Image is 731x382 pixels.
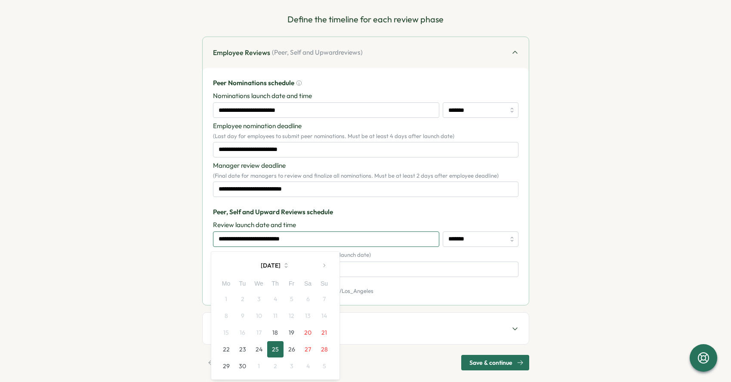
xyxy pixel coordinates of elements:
button: [DATE] [235,257,315,274]
p: This schedule is relative to your timezone: America/Los_Angeles [213,287,518,295]
p: Define the timeline for each review phase [202,13,529,26]
button: 18 [267,324,284,341]
button: 1 [251,358,267,374]
span: ( Peer, Self and Upward reviews) [272,48,363,57]
button: 28 [316,341,333,357]
button: 27 [300,341,316,357]
p: ( Last day for employees to submit peer nominations. Must be at least 4 days after launch date ) [213,132,454,140]
p: Employee nomination deadline [213,121,302,131]
div: Th [267,279,284,289]
button: 4 [300,358,316,374]
button: 5 [316,358,333,374]
button: 2 [267,358,284,374]
p: Employee Reviews [213,47,270,58]
button: 25 [267,341,284,357]
p: Peer, Self and Upward Reviews schedule [213,207,518,217]
button: 30 [234,358,251,374]
button: 19 [284,324,300,341]
button: 23 [234,341,251,357]
button: 22 [218,341,234,357]
div: Mo [218,279,234,289]
div: Tu [234,279,251,289]
div: Su [316,279,333,289]
button: 26 [284,341,300,357]
button: 21 [316,324,333,341]
div: Fr [284,279,300,289]
span: Save & continue [469,355,512,370]
p: Nominations launch date and time [213,91,312,101]
button: 3 [284,358,300,374]
div: Sa [300,279,316,289]
button: 29 [218,358,234,374]
div: We [251,279,267,289]
p: Review launch date and time [213,220,296,230]
p: Peer Nominations schedule [213,78,294,88]
button: Back [202,355,241,370]
button: 24 [251,341,267,357]
button: 20 [300,324,316,341]
p: Manager review deadline [213,161,286,170]
p: Review end date [213,250,261,260]
button: Save & continue [461,355,529,370]
p: ( Final date for managers to review and finalize all nominations. Must be at least 2 days after e... [213,172,499,180]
